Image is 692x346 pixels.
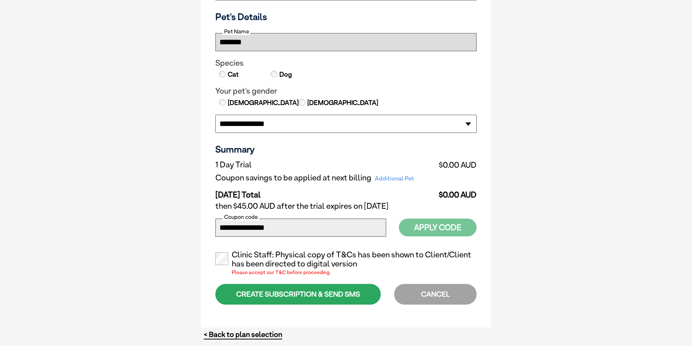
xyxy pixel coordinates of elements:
[213,11,479,22] h3: Pet's Details
[215,250,477,269] label: Clinic Staff: Physical copy of T&Cs has been shown to Client/Client has been directed to digital ...
[215,144,477,155] h3: Summary
[215,158,434,171] td: 1 Day Trial
[215,58,477,68] legend: Species
[215,86,477,96] legend: Your pet's gender
[394,284,477,305] div: CANCEL
[215,184,434,200] td: [DATE] Total
[434,158,477,171] td: $0.00 AUD
[434,184,477,200] td: $0.00 AUD
[215,284,381,305] div: CREATE SUBSCRIPTION & SEND SMS
[215,270,331,278] label: Please accept our T&C before proceeding.
[399,219,477,236] button: Apply Code
[371,174,418,184] span: Additional Pet
[204,330,282,339] a: < Back to plan selection
[215,252,228,265] input: Please accept our T&C before proceeding.Clinic Staff: Physical copy of T&Cs has been shown to Cli...
[215,200,477,213] td: then $45.00 AUD after the trial expires on [DATE]
[215,171,434,184] td: Coupon savings to be applied at next billing
[223,214,259,220] label: Coupon code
